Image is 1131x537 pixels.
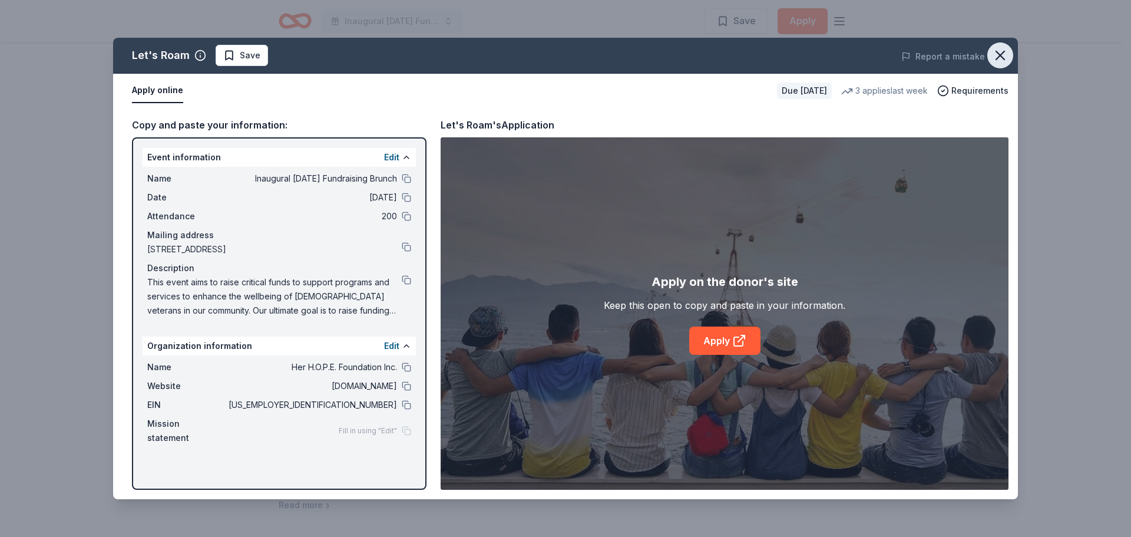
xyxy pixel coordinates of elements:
[951,84,1008,98] span: Requirements
[841,84,928,98] div: 3 applies last week
[689,327,760,355] a: Apply
[132,117,426,133] div: Copy and paste your information:
[384,339,399,353] button: Edit
[240,48,260,62] span: Save
[226,379,397,393] span: [DOMAIN_NAME]
[226,190,397,205] span: [DATE]
[147,417,226,445] span: Mission statement
[777,83,832,99] div: Due [DATE]
[384,150,399,164] button: Edit
[604,298,845,312] div: Keep this open to copy and paste in your information.
[143,337,416,355] div: Organization information
[226,209,397,223] span: 200
[147,398,226,412] span: EIN
[441,117,554,133] div: Let's Roam's Application
[132,78,183,103] button: Apply online
[147,228,411,242] div: Mailing address
[147,190,226,205] span: Date
[147,379,226,393] span: Website
[147,242,402,256] span: [STREET_ADDRESS]
[226,398,397,412] span: [US_EMPLOYER_IDENTIFICATION_NUMBER]
[132,46,190,65] div: Let's Roam
[147,275,402,318] span: This event aims to raise critical funds to support programs and services to enhance the wellbeing...
[901,50,985,64] button: Report a mistake
[147,261,411,275] div: Description
[147,360,226,374] span: Name
[226,360,397,374] span: Her H.O.P.E. Foundation Inc.
[147,209,226,223] span: Attendance
[339,426,397,436] span: Fill in using "Edit"
[216,45,268,66] button: Save
[652,272,798,291] div: Apply on the donor's site
[143,148,416,167] div: Event information
[937,84,1008,98] button: Requirements
[147,172,226,186] span: Name
[226,172,397,186] span: Inaugural [DATE] Fundraising Brunch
